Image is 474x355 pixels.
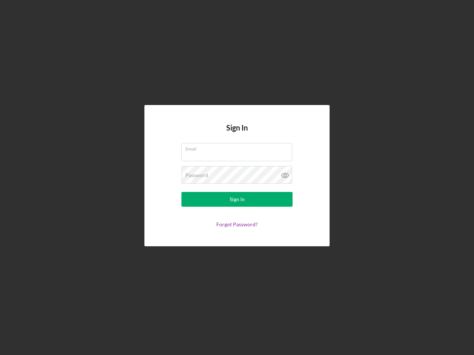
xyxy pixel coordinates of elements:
label: Password [186,172,208,178]
a: Forgot Password? [216,221,258,227]
h4: Sign In [226,124,248,143]
button: Sign In [181,192,293,207]
div: Sign In [230,192,245,207]
label: Email [186,143,292,152]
